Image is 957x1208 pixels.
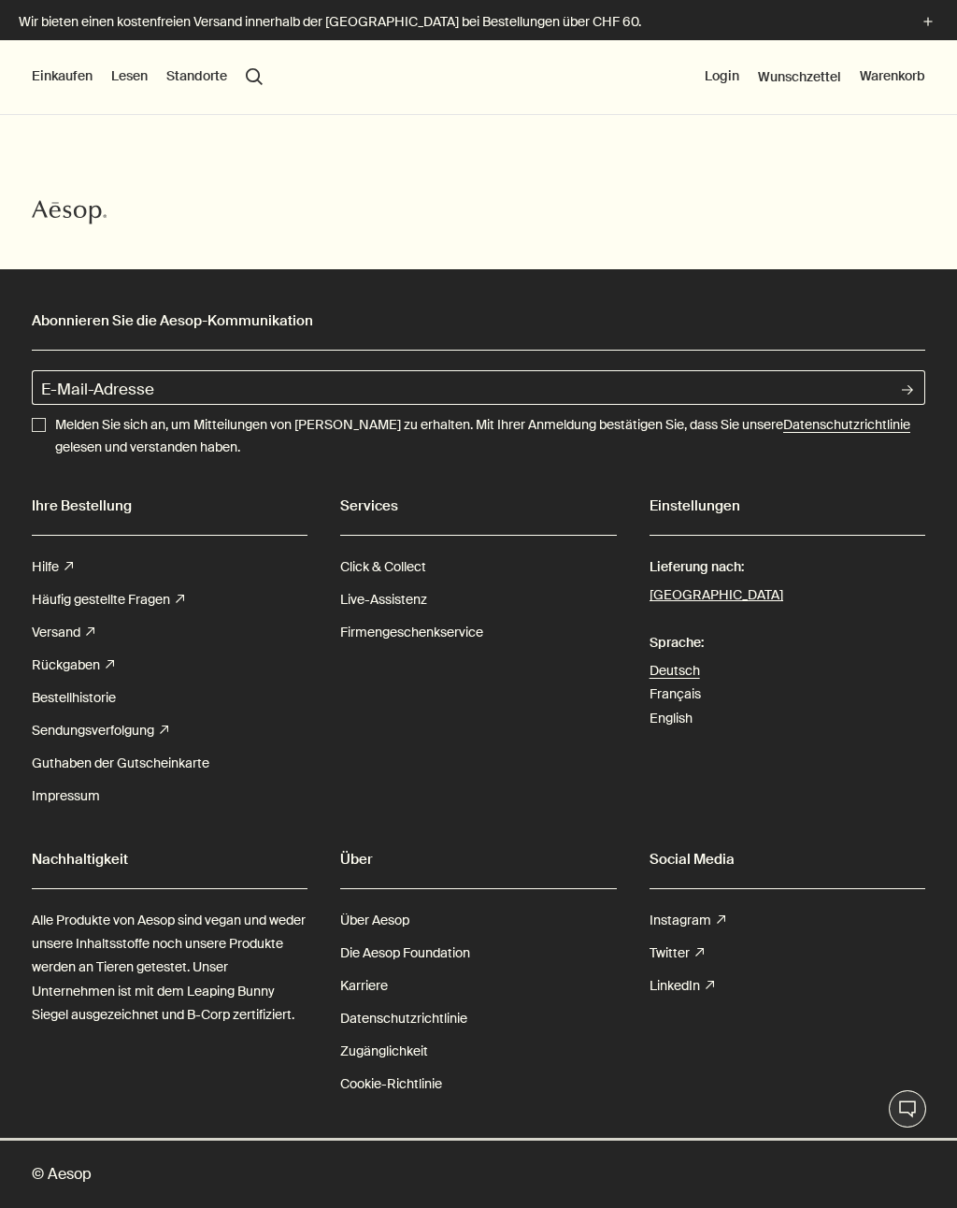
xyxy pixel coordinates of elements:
button: Standorte [166,67,227,86]
h2: Einstellungen [650,492,925,520]
a: Datenschutzrichtlinie [783,414,910,437]
button: Wir bieten einen kostenfreien Versand innerhalb der [GEOGRAPHIC_DATA] bei Bestellungen über CHF 60. [19,11,938,33]
span: Sprache: [650,626,925,659]
a: Die Aesop Foundation [340,937,470,970]
nav: primary [32,40,263,115]
button: Lesen [111,67,148,86]
a: Instagram [650,904,725,937]
span: © Aesop [32,1161,92,1186]
button: [GEOGRAPHIC_DATA] [650,583,783,608]
a: Karriere [340,970,388,1002]
input: E-Mail-Adresse [32,370,891,405]
a: Versand [32,616,94,649]
a: English [650,710,693,726]
h2: Ihre Bestellung [32,492,307,520]
a: Häufig gestellte Fragen [32,583,184,616]
a: Rückgaben [32,649,114,682]
a: Bestellhistorie [32,682,116,714]
button: Menüpunkt "Suche" öffnen [246,68,263,85]
a: Aesop [27,194,111,236]
a: Guthaben der Gutscheinkarte [32,747,209,780]
a: Sendungsverfolgung [32,714,168,747]
a: Click & Collect [340,551,426,583]
a: Français [650,685,701,702]
a: Wunschzettel [758,68,841,85]
a: LinkedIn [650,970,714,1002]
p: Melden Sie sich an, um Mitteilungen von [PERSON_NAME] zu erhalten. Mit Ihrer Anmeldung bestätigen... [55,414,925,459]
svg: Aesop [32,198,107,226]
span: Lieferung nach: [650,551,925,583]
h2: Nachhaltigkeit [32,845,307,873]
p: Wir bieten einen kostenfreien Versand innerhalb der [GEOGRAPHIC_DATA] bei Bestellungen über CHF 60. [19,12,899,32]
u: Datenschutzrichtlinie [783,416,910,433]
p: Alle Produkte von Aesop sind vegan und weder unsere Inhaltsstoffe noch unsere Produkte werden an ... [32,909,307,1027]
a: Hilfe [32,551,73,583]
h2: Über [340,845,616,873]
a: Datenschutzrichtlinie [340,1002,467,1035]
h2: Abonnieren Sie die Aesop-Kommunikation [32,307,925,335]
a: Zugänglichkeit [340,1035,428,1068]
a: Impressum [32,780,100,813]
button: Live-Support Chat [889,1090,926,1128]
a: Twitter [650,937,704,970]
h2: Services [340,492,616,520]
a: Über Aesop [340,904,409,937]
button: Warenkorb [860,67,925,86]
h2: Social Media [650,845,925,873]
a: Live-Assistenz [340,583,427,616]
a: Deutsch [650,662,700,679]
button: Einkaufen [32,67,93,86]
a: Cookie-Richtlinie [340,1068,442,1100]
a: Firmengeschenkservice [340,616,483,649]
button: Login [705,67,739,86]
nav: supplementary [705,40,925,115]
